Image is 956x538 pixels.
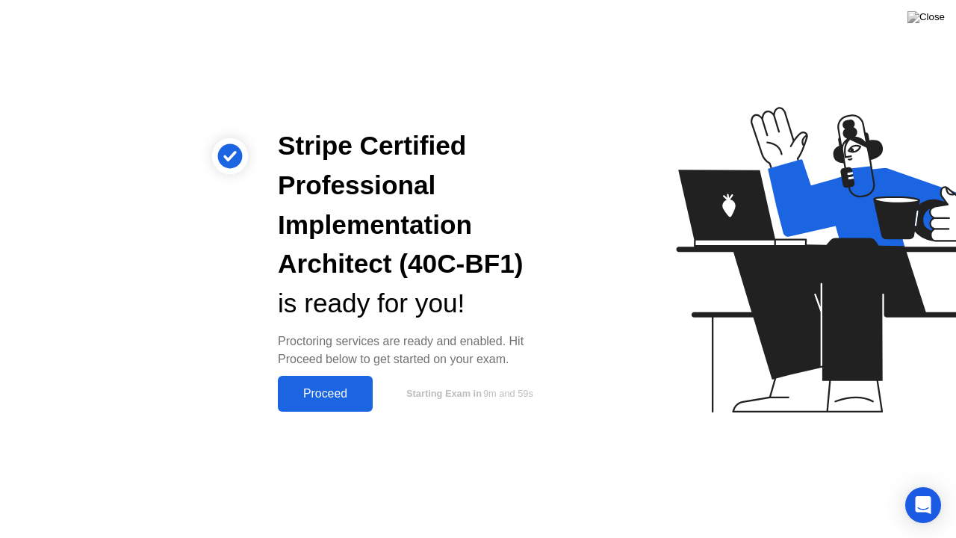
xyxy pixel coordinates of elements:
[907,11,945,23] img: Close
[483,388,533,399] span: 9m and 59s
[278,284,556,324] div: is ready for you!
[282,387,368,401] div: Proceed
[278,126,556,284] div: Stripe Certified Professional Implementation Architect (40C-BF1)
[278,333,556,368] div: Proctoring services are ready and enabled. Hit Proceed below to get started on your exam.
[278,376,373,412] button: Proceed
[380,380,556,408] button: Starting Exam in9m and 59s
[905,487,941,523] div: Open Intercom Messenger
